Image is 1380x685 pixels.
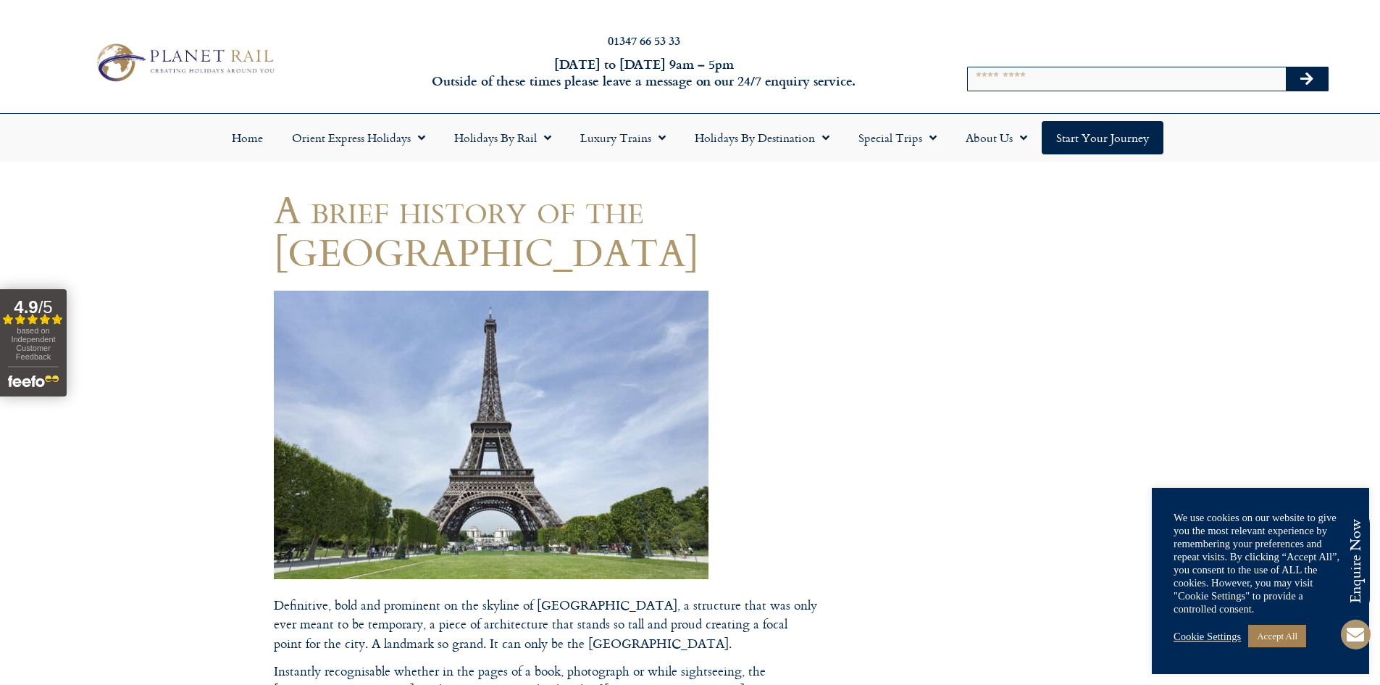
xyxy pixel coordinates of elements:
a: 01347 66 53 33 [608,32,680,49]
a: Luxury Trains [566,121,680,154]
a: Accept All [1248,625,1306,647]
a: Holidays by Destination [680,121,844,154]
button: Search [1286,67,1328,91]
a: About Us [951,121,1042,154]
a: Orient Express Holidays [277,121,440,154]
a: Home [217,121,277,154]
a: Holidays by Rail [440,121,566,154]
a: Cookie Settings [1174,630,1241,643]
a: Start your Journey [1042,121,1163,154]
div: We use cookies on our website to give you the most relevant experience by remembering your prefer... [1174,511,1347,615]
img: Planet Rail Train Holidays Logo [89,39,279,86]
h6: [DATE] to [DATE] 9am – 5pm Outside of these times please leave a message on our 24/7 enquiry serv... [372,56,916,90]
a: Special Trips [844,121,951,154]
nav: Menu [7,121,1373,154]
